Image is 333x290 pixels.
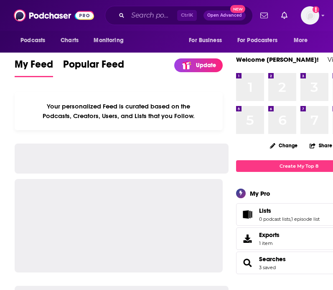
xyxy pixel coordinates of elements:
[15,58,53,76] span: My Feed
[237,35,277,46] span: For Podcasters
[288,33,318,48] button: open menu
[177,10,197,21] span: Ctrl K
[189,35,222,46] span: For Business
[301,6,319,25] button: Show profile menu
[259,240,280,246] span: 1 item
[105,6,253,25] div: Search podcasts, credits, & more...
[265,140,302,151] button: Change
[259,255,286,263] a: Searches
[291,216,320,222] a: 1 episode list
[203,10,246,20] button: Open AdvancedNew
[94,35,123,46] span: Monitoring
[196,62,216,69] p: Update
[259,207,320,214] a: Lists
[290,216,291,222] span: ,
[278,8,291,23] a: Show notifications dropdown
[250,189,270,197] div: My Pro
[183,33,232,48] button: open menu
[232,33,290,48] button: open menu
[239,257,256,269] a: Searches
[207,13,242,18] span: Open Advanced
[15,92,223,130] div: Your personalized Feed is curated based on the Podcasts, Creators, Users, and Lists that you Follow.
[55,33,84,48] a: Charts
[63,58,124,76] span: Popular Feed
[15,58,53,77] a: My Feed
[301,6,319,25] img: User Profile
[239,209,256,220] a: Lists
[174,58,223,72] a: Update
[20,35,45,46] span: Podcasts
[230,5,245,13] span: New
[259,207,271,214] span: Lists
[128,9,177,22] input: Search podcasts, credits, & more...
[63,58,124,77] a: Popular Feed
[301,6,319,25] span: Logged in as Ashley_Beenen
[294,35,308,46] span: More
[259,231,280,239] span: Exports
[259,216,290,222] a: 0 podcast lists
[14,8,94,23] img: Podchaser - Follow, Share and Rate Podcasts
[236,55,319,63] a: Welcome [PERSON_NAME]!
[313,6,319,13] svg: Add a profile image
[257,8,271,23] a: Show notifications dropdown
[309,137,333,154] button: Share
[88,33,134,48] button: open menu
[61,35,79,46] span: Charts
[15,33,56,48] button: open menu
[239,233,256,245] span: Exports
[259,265,276,270] a: 3 saved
